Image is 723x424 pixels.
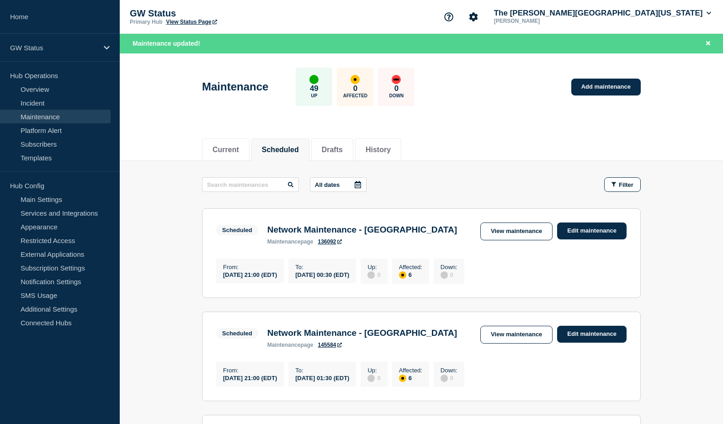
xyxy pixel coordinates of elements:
div: Scheduled [222,330,252,337]
div: 0 [367,374,380,382]
div: up [309,75,319,84]
button: Account settings [464,7,483,26]
button: Filter [604,177,641,192]
div: Scheduled [222,227,252,233]
h3: Network Maintenance - [GEOGRAPHIC_DATA] [267,328,457,338]
a: Add maintenance [571,79,641,95]
div: affected [399,375,406,382]
button: Current [213,146,239,154]
p: Up [311,93,317,98]
button: Drafts [322,146,343,154]
span: Maintenance updated! [133,40,200,47]
a: 145584 [318,342,341,348]
div: affected [351,75,360,84]
button: All dates [310,177,367,192]
h1: Maintenance [202,80,268,93]
div: disabled [367,375,375,382]
p: From : [223,264,277,270]
a: View maintenance [480,223,553,240]
a: 136092 [318,238,341,245]
div: affected [399,271,406,279]
p: 0 [353,84,357,93]
div: 6 [399,374,422,382]
p: All dates [315,181,340,188]
div: disabled [441,271,448,279]
p: Affected : [399,367,422,374]
div: 0 [441,374,457,382]
button: The [PERSON_NAME][GEOGRAPHIC_DATA][US_STATE] [492,9,713,18]
p: [PERSON_NAME] [492,18,587,24]
p: 0 [394,84,399,93]
div: [DATE] 01:30 (EDT) [295,374,349,382]
div: 6 [399,270,422,279]
div: 0 [367,270,380,279]
a: View Status Page [166,19,217,25]
p: Up : [367,367,380,374]
p: page [267,238,314,245]
p: To : [295,367,349,374]
div: down [392,75,401,84]
p: 49 [310,84,319,93]
p: To : [295,264,349,270]
p: page [267,342,314,348]
p: Down [389,93,404,98]
button: Close banner [702,38,714,49]
div: 0 [441,270,457,279]
span: maintenance [267,342,301,348]
div: disabled [367,271,375,279]
p: Down : [441,367,457,374]
h3: Network Maintenance - [GEOGRAPHIC_DATA] [267,225,457,235]
p: Down : [441,264,457,270]
p: GW Status [130,8,313,19]
p: Primary Hub [130,19,162,25]
a: View maintenance [480,326,553,344]
div: [DATE] 21:00 (EDT) [223,374,277,382]
div: disabled [441,375,448,382]
span: maintenance [267,238,301,245]
a: Edit maintenance [557,326,627,343]
input: Search maintenances [202,177,299,192]
p: From : [223,367,277,374]
p: Affected : [399,264,422,270]
button: Support [439,7,458,26]
p: Affected [343,93,367,98]
p: GW Status [10,44,98,52]
div: [DATE] 21:00 (EDT) [223,270,277,278]
div: [DATE] 00:30 (EDT) [295,270,349,278]
p: Up : [367,264,380,270]
button: History [366,146,391,154]
a: Edit maintenance [557,223,627,239]
button: Scheduled [262,146,299,154]
span: Filter [619,181,633,188]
